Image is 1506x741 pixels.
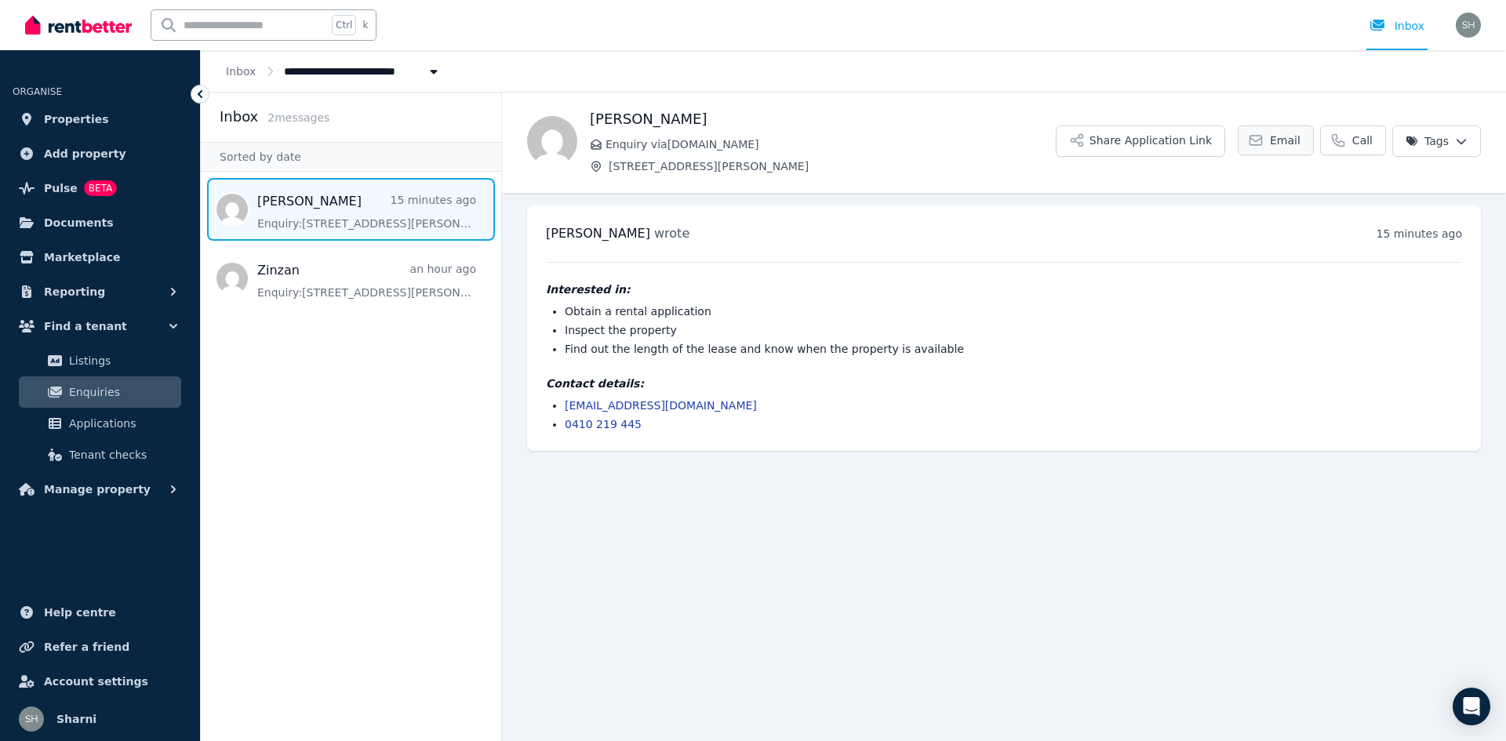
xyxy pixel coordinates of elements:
button: Reporting [13,276,187,307]
a: 0410 219 445 [565,418,642,430]
span: Call [1352,133,1373,148]
span: Find a tenant [44,317,127,336]
button: Tags [1392,125,1481,157]
a: Marketplace [13,242,187,273]
a: Tenant checks [19,439,181,470]
time: 15 minutes ago [1377,227,1462,240]
a: Account settings [13,666,187,697]
a: Refer a friend [13,631,187,663]
a: Listings [19,345,181,376]
div: Inbox [1370,18,1424,34]
span: Reporting [44,282,105,301]
h2: Inbox [220,106,258,128]
h4: Interested in: [546,282,1462,297]
li: Find out the length of the lease and know when the property is available [565,341,1462,357]
img: RentBetter [25,13,132,37]
a: Properties [13,104,187,135]
span: Tags [1406,133,1449,149]
h1: [PERSON_NAME] [590,108,1056,130]
a: [PERSON_NAME]15 minutes agoEnquiry:[STREET_ADDRESS][PERSON_NAME]. [257,192,476,231]
li: Obtain a rental application [565,303,1462,319]
span: Documents [44,213,114,232]
a: Add property [13,138,187,169]
a: Email [1238,125,1314,155]
a: Call [1320,125,1386,155]
span: Add property [44,144,126,163]
li: Inspect the property [565,322,1462,338]
span: [STREET_ADDRESS][PERSON_NAME] [609,158,1056,174]
span: Manage property [44,480,151,499]
span: Properties [44,110,109,129]
div: Open Intercom Messenger [1453,688,1490,725]
span: Enquiries [69,383,175,401]
span: Tenant checks [69,445,175,464]
span: BETA [84,180,117,196]
img: Sharni [1456,13,1481,38]
span: Refer a friend [44,637,129,656]
span: Help centre [44,603,116,622]
span: Email [1270,133,1300,148]
span: Pulse [44,179,78,198]
span: Enquiry via [DOMAIN_NAME] [606,136,1056,152]
span: ORGANISE [13,86,62,97]
a: Inbox [226,65,256,78]
span: Sharni [56,710,96,728]
a: PulseBETA [13,173,187,204]
a: Zinzanan hour agoEnquiry:[STREET_ADDRESS][PERSON_NAME]. [257,261,476,300]
a: [EMAIL_ADDRESS][DOMAIN_NAME] [565,399,757,412]
h4: Contact details: [546,376,1462,391]
div: Sorted by date [201,142,501,172]
img: Sharni [19,706,44,732]
span: Account settings [44,672,148,691]
span: Listings [69,351,175,370]
a: Enquiries [19,376,181,408]
span: Applications [69,414,175,433]
img: Jarrid Elliott [527,116,577,166]
button: Find a tenant [13,311,187,342]
span: wrote [654,226,689,241]
nav: Breadcrumb [201,50,467,92]
nav: Message list [201,172,501,316]
button: Share Application Link [1056,125,1225,157]
a: Documents [13,207,187,238]
a: Applications [19,408,181,439]
button: Manage property [13,474,187,505]
a: Help centre [13,597,187,628]
span: Marketplace [44,248,120,267]
span: [PERSON_NAME] [546,226,650,241]
span: k [362,19,368,31]
span: 2 message s [267,111,329,124]
span: Ctrl [332,15,356,35]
